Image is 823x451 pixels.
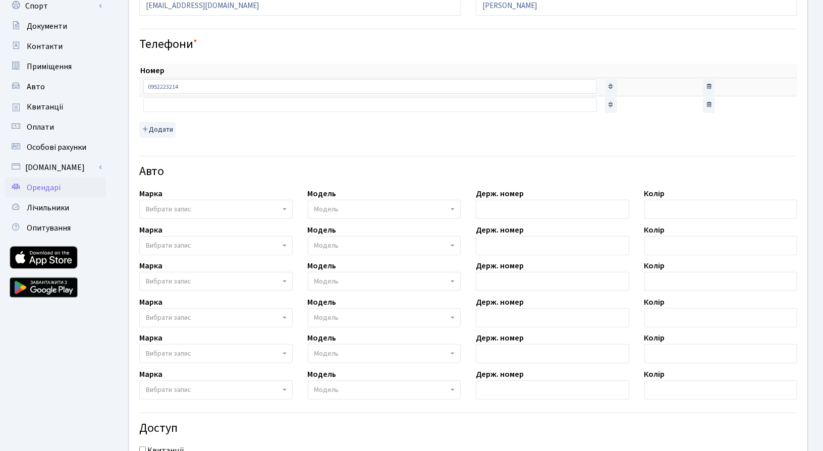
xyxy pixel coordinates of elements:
[476,260,524,272] label: Держ. номер
[314,276,339,287] span: Модель
[139,296,162,308] label: Марка
[139,64,601,78] th: Номер
[314,349,339,359] span: Модель
[139,164,797,179] h4: Авто
[314,204,339,214] span: Модель
[5,137,106,157] a: Особові рахунки
[308,332,337,344] label: Модель
[308,260,337,272] label: Модель
[308,296,337,308] label: Модель
[5,218,106,238] a: Опитування
[5,117,106,137] a: Оплати
[139,260,162,272] label: Марка
[5,157,106,178] a: [DOMAIN_NAME]
[5,178,106,198] a: Орендарі
[27,142,86,153] span: Особові рахунки
[476,332,524,344] label: Держ. номер
[27,101,64,112] span: Квитанції
[139,368,162,380] label: Марка
[27,202,69,213] span: Лічильники
[314,313,339,323] span: Модель
[139,122,176,138] button: Додати
[139,421,797,436] h4: Доступ
[27,81,45,92] span: Авто
[644,260,665,272] label: Колір
[5,57,106,77] a: Приміщення
[146,349,191,359] span: Вибрати запис
[644,332,665,344] label: Колір
[146,204,191,214] span: Вибрати запис
[146,241,191,251] span: Вибрати запис
[27,21,67,32] span: Документи
[146,276,191,287] span: Вибрати запис
[308,224,337,236] label: Модель
[27,61,72,72] span: Приміщення
[476,296,524,308] label: Держ. номер
[146,385,191,395] span: Вибрати запис
[139,332,162,344] label: Марка
[314,241,339,251] span: Модель
[5,198,106,218] a: Лічильники
[308,188,337,200] label: Модель
[139,37,797,52] h4: Телефони
[308,368,337,380] label: Модель
[27,222,71,234] span: Опитування
[476,224,524,236] label: Держ. номер
[644,224,665,236] label: Колір
[27,41,63,52] span: Контакти
[644,296,665,308] label: Колір
[27,122,54,133] span: Оплати
[146,313,191,323] span: Вибрати запис
[139,188,162,200] label: Марка
[644,188,665,200] label: Колір
[314,385,339,395] span: Модель
[5,16,106,36] a: Документи
[5,77,106,97] a: Авто
[476,368,524,380] label: Держ. номер
[644,368,665,380] label: Колір
[5,36,106,57] a: Контакти
[5,97,106,117] a: Квитанції
[139,224,162,236] label: Марка
[476,188,524,200] label: Держ. номер
[27,182,61,193] span: Орендарі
